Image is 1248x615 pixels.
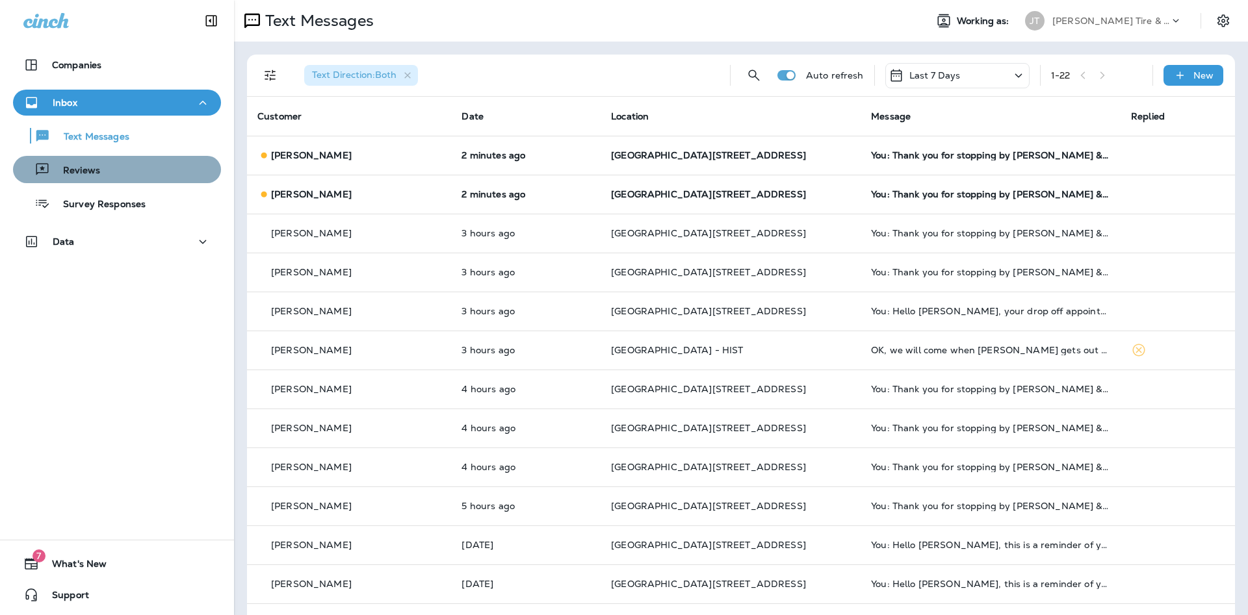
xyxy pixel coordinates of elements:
[871,267,1110,277] div: You: Thank you for stopping by Jensen Tire & Auto - South 144th Street. Please take 30 seconds to...
[611,422,806,434] span: [GEOGRAPHIC_DATA][STREET_ADDRESS]
[13,582,221,608] button: Support
[271,462,352,472] p: [PERSON_NAME]
[271,501,352,511] p: [PERSON_NAME]
[461,579,590,589] p: Aug 17, 2025 12:47 PM
[741,62,767,88] button: Search Messages
[611,149,806,161] span: [GEOGRAPHIC_DATA][STREET_ADDRESS]
[32,549,45,562] span: 7
[271,228,352,238] p: [PERSON_NAME]
[53,236,75,247] p: Data
[52,60,101,70] p: Companies
[13,551,221,577] button: 7What's New
[461,306,590,316] p: Aug 18, 2025 11:47 AM
[461,384,590,394] p: Aug 18, 2025 10:58 AM
[461,501,590,511] p: Aug 18, 2025 09:58 AM
[871,423,1110,433] div: You: Thank you for stopping by Jensen Tire & Auto - South 144th Street. Please take 30 seconds to...
[957,16,1012,27] span: Working as:
[461,150,590,160] p: Aug 18, 2025 02:58 PM
[871,150,1110,160] div: You: Thank you for stopping by Jensen Tire & Auto - South 144th Street. Please take 30 seconds to...
[193,8,229,34] button: Collapse Sidebar
[461,189,590,199] p: Aug 18, 2025 02:58 PM
[13,156,221,183] button: Reviews
[871,462,1110,472] div: You: Thank you for stopping by Jensen Tire & Auto - South 144th Street. Please take 30 seconds to...
[51,131,129,144] p: Text Messages
[1193,70,1214,81] p: New
[39,590,89,605] span: Support
[13,52,221,78] button: Companies
[871,228,1110,238] div: You: Thank you for stopping by Jensen Tire & Auto - South 144th Street. Please take 30 seconds to...
[871,384,1110,394] div: You: Thank you for stopping by Jensen Tire & Auto - South 144th Street. Please take 30 seconds to...
[1025,11,1045,31] div: JT
[271,384,352,394] p: [PERSON_NAME]
[257,110,302,122] span: Customer
[871,189,1110,199] div: You: Thank you for stopping by Jensen Tire & Auto - South 144th Street. Please take 30 seconds to...
[806,70,864,81] p: Auto refresh
[13,190,221,217] button: Survey Responses
[611,461,806,473] span: [GEOGRAPHIC_DATA][STREET_ADDRESS]
[271,423,352,433] p: [PERSON_NAME]
[1051,70,1071,81] div: 1 - 22
[461,423,590,433] p: Aug 18, 2025 10:58 AM
[1212,9,1235,32] button: Settings
[304,65,418,86] div: Text Direction:Both
[461,540,590,550] p: Aug 17, 2025 01:47 PM
[1131,110,1165,122] span: Replied
[271,540,352,550] p: [PERSON_NAME]
[611,500,806,512] span: [GEOGRAPHIC_DATA][STREET_ADDRESS]
[611,305,806,317] span: [GEOGRAPHIC_DATA][STREET_ADDRESS]
[260,11,374,31] p: Text Messages
[611,188,806,200] span: [GEOGRAPHIC_DATA][STREET_ADDRESS]
[13,229,221,255] button: Data
[871,501,1110,511] div: You: Thank you for stopping by Jensen Tire & Auto - South 144th Street. Please take 30 seconds to...
[871,345,1110,355] div: OK, we will come when Brady gets out of school today. Probably around four. Thanks.
[312,69,396,81] span: Text Direction : Both
[461,462,590,472] p: Aug 18, 2025 10:58 AM
[39,559,107,574] span: What's New
[461,267,590,277] p: Aug 18, 2025 11:58 AM
[53,97,77,108] p: Inbox
[271,150,352,160] p: [PERSON_NAME]
[909,70,961,81] p: Last 7 Days
[461,228,590,238] p: Aug 18, 2025 11:58 AM
[611,227,806,239] span: [GEOGRAPHIC_DATA][STREET_ADDRESS]
[871,540,1110,550] div: You: Hello Terry, this is a reminder of your scheduled appointment set for 08/18/2025 1:00 PM at ...
[13,122,221,149] button: Text Messages
[871,579,1110,589] div: You: Hello Terry, this is a reminder of your scheduled appointment set for 08/18/2025 1:00 PM at ...
[611,344,743,356] span: [GEOGRAPHIC_DATA] - HIST
[257,62,283,88] button: Filters
[271,306,352,316] p: [PERSON_NAME]
[271,345,352,355] p: [PERSON_NAME]
[611,539,806,551] span: [GEOGRAPHIC_DATA][STREET_ADDRESS]
[871,306,1110,316] div: You: Hello Katie, your drop off appointment at Jensen Tire & Auto is tomorrow. Reschedule? Call +...
[611,383,806,395] span: [GEOGRAPHIC_DATA][STREET_ADDRESS]
[611,578,806,590] span: [GEOGRAPHIC_DATA][STREET_ADDRESS]
[611,266,806,278] span: [GEOGRAPHIC_DATA][STREET_ADDRESS]
[461,110,484,122] span: Date
[271,189,352,199] p: [PERSON_NAME]
[461,345,590,355] p: Aug 18, 2025 11:23 AM
[871,110,911,122] span: Message
[611,110,649,122] span: Location
[271,579,352,589] p: [PERSON_NAME]
[13,90,221,116] button: Inbox
[1052,16,1169,26] p: [PERSON_NAME] Tire & Auto
[50,199,146,211] p: Survey Responses
[50,165,100,177] p: Reviews
[271,267,352,277] p: [PERSON_NAME]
